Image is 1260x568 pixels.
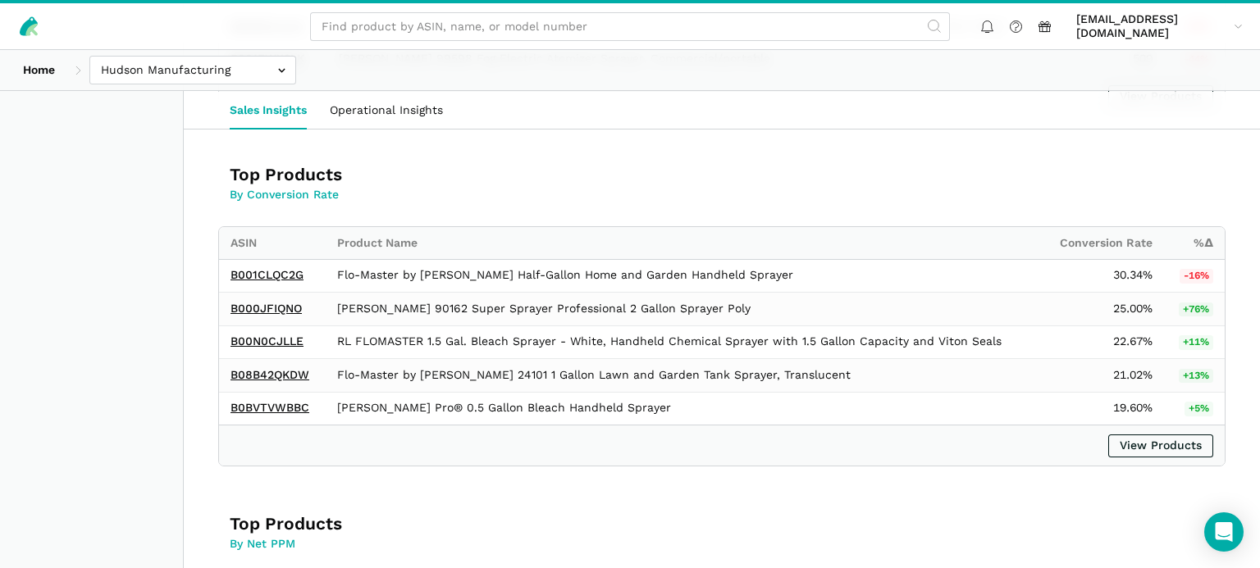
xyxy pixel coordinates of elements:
th: ASIN [219,227,326,259]
td: [PERSON_NAME] Pro® 0.5 Gallon Bleach Handheld Sprayer [326,392,1043,425]
span: [EMAIL_ADDRESS][DOMAIN_NAME] [1076,12,1228,41]
h3: Top Products [230,163,710,186]
p: By Net PPM [230,535,710,552]
a: Home [11,56,66,84]
a: Sales Insights [218,91,318,129]
a: B001CLQC2G [231,268,304,281]
td: RL FLOMASTER 1.5 Gal. Bleach Sprayer - White, Handheld Chemical Sprayer with 1.5 Gallon Capacity ... [326,325,1043,359]
th: %Δ [1164,227,1225,259]
input: Find product by ASIN, name, or model number [310,12,950,41]
td: 30.34% [1043,259,1164,293]
h3: Top Products [230,512,710,535]
span: +76% [1179,302,1214,317]
a: View Products [1108,434,1213,457]
a: B000JFIQNO [231,302,302,315]
input: Hudson Manufacturing [89,56,296,84]
a: B00N0CJLLE [231,334,304,348]
a: B08B42QKDW [231,368,309,381]
span: -16% [1180,269,1214,284]
td: 25.00% [1043,293,1164,326]
td: [PERSON_NAME] 90162 Super Sprayer Professional 2 Gallon Sprayer Poly [326,293,1043,326]
td: Flo-Master by [PERSON_NAME] 24101 1 Gallon Lawn and Garden Tank Sprayer, Translucent [326,359,1043,393]
th: Product Name [326,227,1043,259]
span: +5% [1185,402,1214,416]
a: [EMAIL_ADDRESS][DOMAIN_NAME] [1071,9,1249,43]
a: Operational Insights [318,91,454,129]
div: Open Intercom Messenger [1204,512,1244,552]
td: 19.60% [1043,392,1164,425]
td: Flo-Master by [PERSON_NAME] Half-Gallon Home and Garden Handheld Sprayer [326,259,1043,293]
td: 21.02% [1043,359,1164,393]
span: +13% [1179,369,1214,384]
td: 22.67% [1043,325,1164,359]
span: +11% [1179,335,1214,350]
th: Conversion Rate [1043,227,1164,259]
p: By Conversion Rate [230,186,710,203]
a: B0BVTVWBBC [231,401,309,414]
